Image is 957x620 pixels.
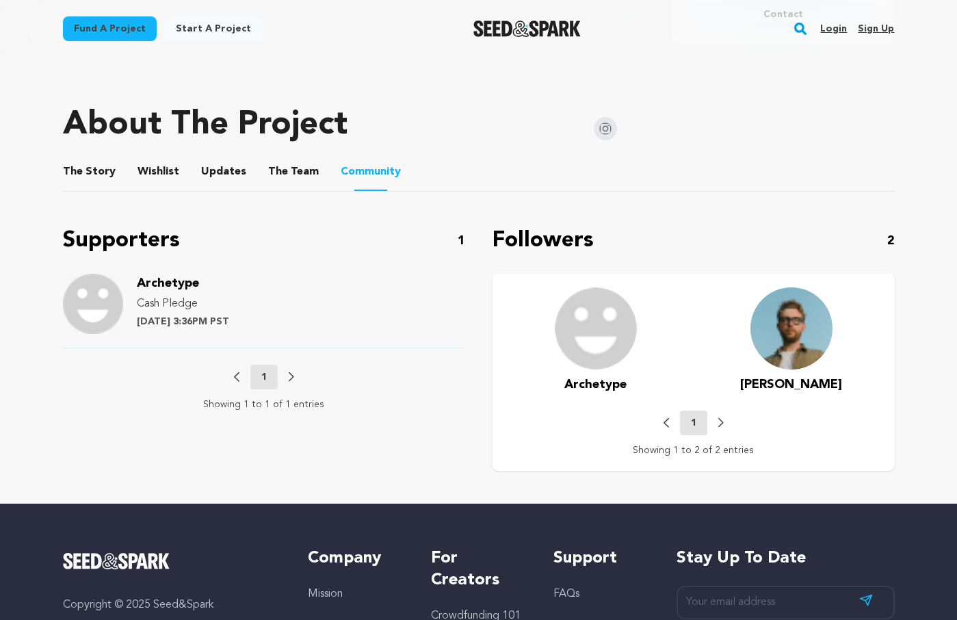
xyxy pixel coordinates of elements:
h5: For Creators [431,547,526,591]
span: Team [268,164,319,180]
p: Cash Pledge [137,296,229,312]
button: 1 [680,411,707,435]
input: Your email address [677,586,895,619]
p: 1 [261,370,267,384]
span: Wishlist [137,164,179,180]
h1: About The Project [63,109,348,142]
p: Supporters [63,224,180,257]
button: 1 [250,365,278,389]
p: Copyright © 2025 Seed&Spark [63,597,281,613]
a: Fund a project [63,16,157,41]
a: Login [820,18,847,40]
span: Archetype [137,277,199,289]
p: Followers [493,224,594,257]
a: Archetype [137,279,199,289]
span: The [268,164,288,180]
img: Seed&Spark Logo Dark Mode [473,21,581,37]
a: Archetype [564,375,627,394]
p: Showing 1 to 2 of 2 entries [633,443,754,457]
span: Archetype [564,378,627,391]
a: Mission [308,589,343,599]
img: Support Image [63,274,123,334]
p: [DATE] 3:36PM PST [137,315,229,328]
a: Seed&Spark Homepage [63,553,281,569]
h5: Support [553,547,648,569]
span: The [63,164,83,180]
img: user.png [555,287,637,370]
a: Sign up [858,18,894,40]
span: Story [63,164,116,180]
a: [PERSON_NAME] [740,375,842,394]
a: FAQs [553,589,579,599]
span: [PERSON_NAME] [740,378,842,391]
h5: Company [308,547,403,569]
img: Seed&Spark Logo [63,553,170,569]
a: Start a project [165,16,262,41]
p: Showing 1 to 1 of 1 entries [203,398,324,411]
img: Seed&Spark Instagram Icon [594,117,617,140]
h5: Stay up to date [677,547,895,569]
span: Updates [201,164,246,180]
p: 2 [887,231,895,250]
p: 1 [458,231,465,250]
img: 352d793b21321a02.png [750,287,833,370]
span: Community [341,164,401,180]
p: 1 [691,416,696,430]
a: Seed&Spark Homepage [473,21,581,37]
